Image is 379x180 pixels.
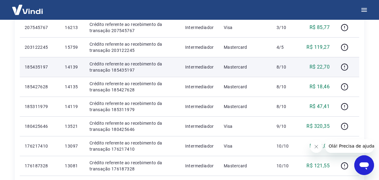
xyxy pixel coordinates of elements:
p: R$ 320,35 [307,123,330,130]
p: 16213 [65,24,79,31]
p: 13081 [65,163,79,169]
p: 14139 [65,64,79,70]
p: Mastercard [224,163,267,169]
p: Visa [224,24,267,31]
p: 14135 [65,84,79,90]
p: 8/10 [277,64,295,70]
p: R$ 22,70 [310,63,330,71]
p: Crédito referente ao recebimento da transação 185311979 [90,100,175,113]
p: 13097 [65,143,79,149]
p: Intermediador [185,44,214,50]
p: Intermediador [185,24,214,31]
p: Crédito referente ao recebimento da transação 207545767 [90,21,175,34]
p: R$ 38,04 [310,142,330,150]
p: R$ 47,41 [310,103,330,110]
p: 14119 [65,103,79,110]
p: Intermediador [185,103,214,110]
iframe: Mensagem da empresa [325,139,374,153]
p: R$ 18,46 [310,83,330,90]
p: 15759 [65,44,79,50]
p: Intermediador [185,123,214,129]
p: 185435197 [25,64,55,70]
p: 8/10 [277,84,295,90]
p: Intermediador [185,143,214,149]
p: Visa [224,143,267,149]
p: 203122245 [25,44,55,50]
p: 180425646 [25,123,55,129]
p: Mastercard [224,103,267,110]
p: 185311979 [25,103,55,110]
p: R$ 121,55 [307,162,330,170]
p: Intermediador [185,64,214,70]
iframe: Botão para abrir a janela de mensagens [354,155,374,175]
p: 10/10 [277,163,295,169]
p: Mastercard [224,44,267,50]
p: Visa [224,123,267,129]
p: 207545767 [25,24,55,31]
p: 3/10 [277,24,295,31]
span: Olá! Precisa de ajuda? [4,4,52,9]
p: Crédito referente ao recebimento da transação 176217410 [90,140,175,152]
p: Crédito referente ao recebimento da transação 203122245 [90,41,175,53]
p: 8/10 [277,103,295,110]
iframe: Fechar mensagem [310,140,323,153]
p: Crédito referente ao recebimento da transação 185427628 [90,81,175,93]
p: Intermediador [185,163,214,169]
p: 13521 [65,123,79,129]
p: 9/10 [277,123,295,129]
p: 10/10 [277,143,295,149]
p: Crédito referente ao recebimento da transação 176187328 [90,160,175,172]
p: R$ 85,77 [310,24,330,31]
img: Vindi [7,0,48,19]
p: Intermediador [185,84,214,90]
p: Mastercard [224,64,267,70]
p: 4/5 [277,44,295,50]
p: Mastercard [224,84,267,90]
p: 185427628 [25,84,55,90]
p: 176217410 [25,143,55,149]
p: Crédito referente ao recebimento da transação 185435197 [90,61,175,73]
p: 176187328 [25,163,55,169]
p: R$ 119,27 [307,44,330,51]
p: Crédito referente ao recebimento da transação 180425646 [90,120,175,132]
